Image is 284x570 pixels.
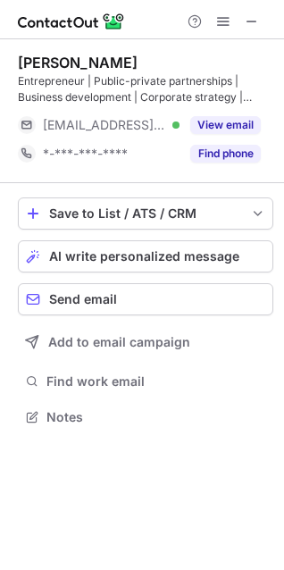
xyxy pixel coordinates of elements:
[18,326,273,358] button: Add to email campaign
[190,145,261,163] button: Reveal Button
[18,283,273,315] button: Send email
[43,117,166,133] span: [EMAIL_ADDRESS][PERSON_NAME][DOMAIN_NAME]
[49,249,239,264] span: AI write personalized message
[18,405,273,430] button: Notes
[18,197,273,230] button: save-profile-one-click
[49,292,117,306] span: Send email
[18,73,273,105] div: Entrepreneur | Public-private partnerships | Business development | Corporate strategy | Frontier...
[46,409,266,425] span: Notes
[18,240,273,272] button: AI write personalized message
[49,206,242,221] div: Save to List / ATS / CRM
[190,116,261,134] button: Reveal Button
[48,335,190,349] span: Add to email campaign
[18,369,273,394] button: Find work email
[46,373,266,390] span: Find work email
[18,54,138,71] div: [PERSON_NAME]
[18,11,125,32] img: ContactOut v5.3.10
